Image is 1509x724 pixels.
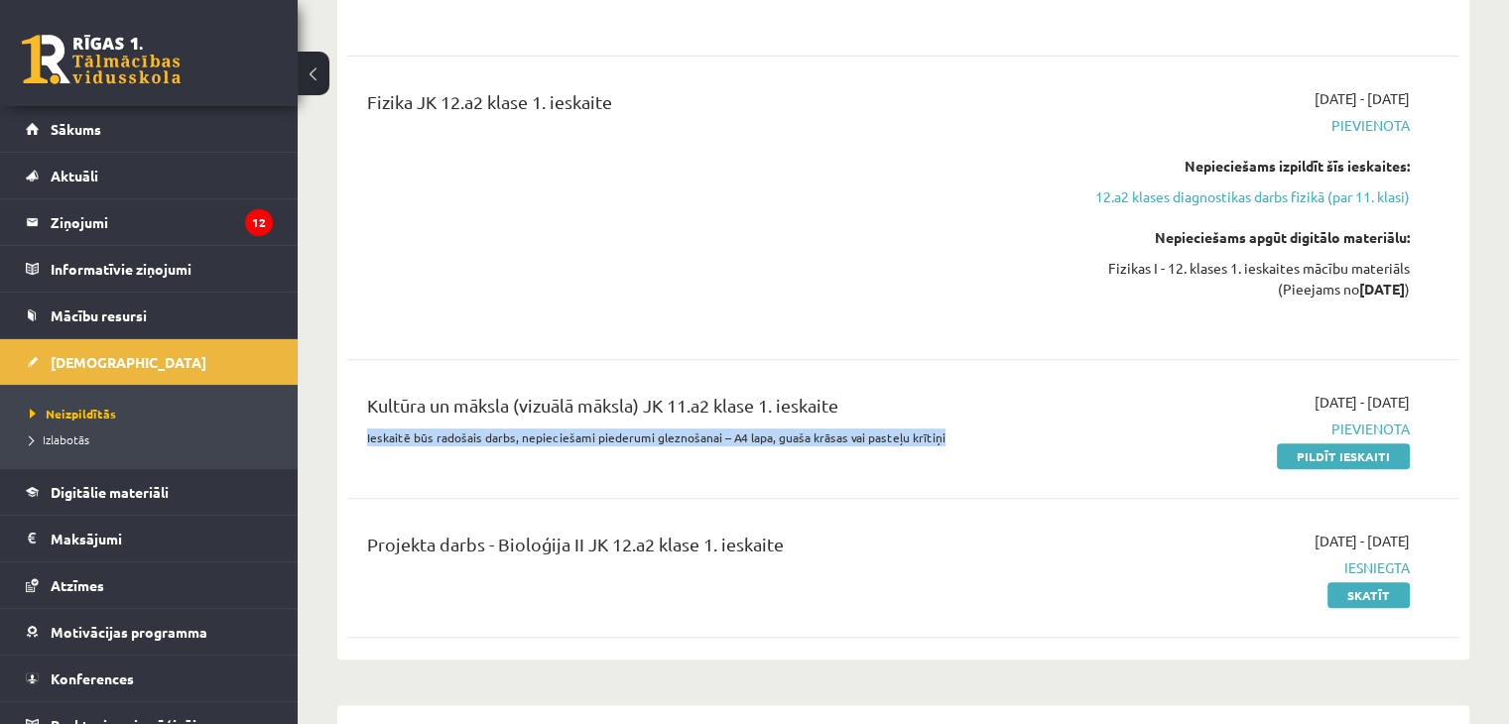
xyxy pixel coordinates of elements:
a: Rīgas 1. Tālmācības vidusskola [22,35,181,84]
span: Sākums [51,120,101,138]
span: Izlabotās [30,431,89,447]
strong: [DATE] [1359,280,1405,298]
span: Atzīmes [51,576,104,594]
div: Kultūra un māksla (vizuālā māksla) JK 11.a2 klase 1. ieskaite [367,392,1053,428]
span: [DATE] - [DATE] [1315,88,1410,109]
a: Digitālie materiāli [26,469,273,515]
p: Ieskaitē būs radošais darbs, nepieciešami piederumi gleznošanai – A4 lapa, guaša krāsas vai paste... [367,428,1053,446]
legend: Informatīvie ziņojumi [51,246,273,292]
span: Pievienota [1082,419,1410,439]
a: Pildīt ieskaiti [1277,443,1410,469]
span: Digitālie materiāli [51,483,169,501]
legend: Ziņojumi [51,199,273,245]
span: Neizpildītās [30,406,116,422]
a: Konferences [26,656,273,701]
a: Neizpildītās [30,405,278,422]
span: Pievienota [1082,115,1410,136]
span: [DATE] - [DATE] [1315,392,1410,413]
a: Sākums [26,106,273,152]
a: [DEMOGRAPHIC_DATA] [26,339,273,385]
div: Fizika JK 12.a2 klase 1. ieskaite [367,88,1053,125]
a: Motivācijas programma [26,609,273,655]
span: Aktuāli [51,167,98,184]
span: [DEMOGRAPHIC_DATA] [51,353,206,371]
span: Konferences [51,669,134,687]
a: Ziņojumi12 [26,199,273,245]
a: Atzīmes [26,562,273,608]
legend: Maksājumi [51,516,273,561]
span: Iesniegta [1082,557,1410,578]
span: [DATE] - [DATE] [1315,531,1410,551]
a: 12.a2 klases diagnostikas darbs fizikā (par 11. klasi) [1082,186,1410,207]
a: Informatīvie ziņojumi [26,246,273,292]
span: Mācību resursi [51,306,147,324]
a: Mācību resursi [26,293,273,338]
div: Fizikas I - 12. klases 1. ieskaites mācību materiāls (Pieejams no ) [1082,258,1410,300]
div: Nepieciešams izpildīt šīs ieskaites: [1082,156,1410,177]
a: Izlabotās [30,430,278,448]
div: Projekta darbs - Bioloģija II JK 12.a2 klase 1. ieskaite [367,531,1053,567]
a: Aktuāli [26,153,273,198]
i: 12 [245,209,273,236]
a: Skatīt [1327,582,1410,608]
a: Maksājumi [26,516,273,561]
span: Motivācijas programma [51,623,207,641]
div: Nepieciešams apgūt digitālo materiālu: [1082,227,1410,248]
